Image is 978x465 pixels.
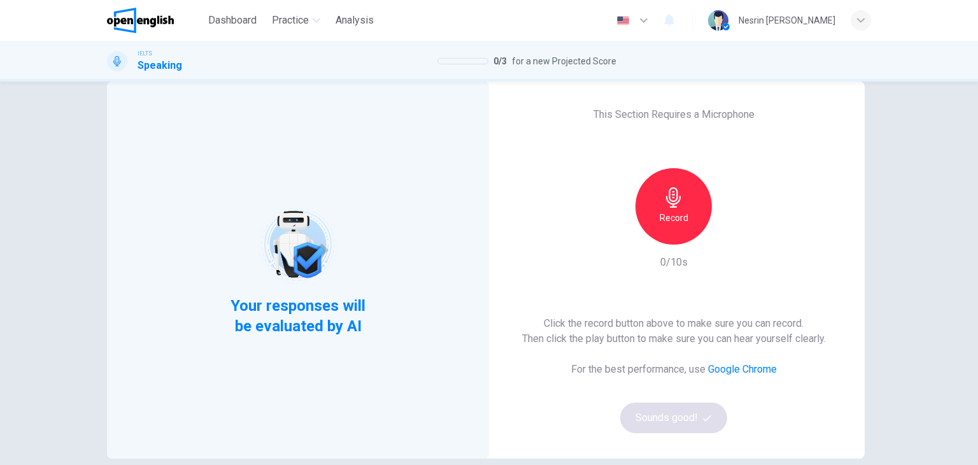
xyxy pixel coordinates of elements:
h6: Record [660,210,688,225]
span: 0 / 3 [493,54,507,69]
div: Nesrin [PERSON_NAME] [739,13,835,28]
h6: For the best performance, use [571,362,777,377]
span: Dashboard [208,13,257,28]
h6: This Section Requires a Microphone [593,107,755,122]
img: Profile picture [708,10,728,31]
a: Google Chrome [708,363,777,375]
button: Record [635,168,712,245]
span: Your responses will be evaluated by AI [221,296,376,336]
img: robot icon [257,204,338,285]
span: Analysis [336,13,374,28]
h1: Speaking [138,58,182,73]
a: OpenEnglish logo [107,8,203,33]
img: en [615,16,631,25]
button: Analysis [330,9,379,32]
span: IELTS [138,49,152,58]
button: Practice [267,9,325,32]
img: OpenEnglish logo [107,8,174,33]
button: Dashboard [203,9,262,32]
span: Practice [272,13,309,28]
h6: 0/10s [660,255,688,270]
span: for a new Projected Score [512,54,616,69]
h6: Click the record button above to make sure you can record. Then click the play button to make sur... [522,316,826,347]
